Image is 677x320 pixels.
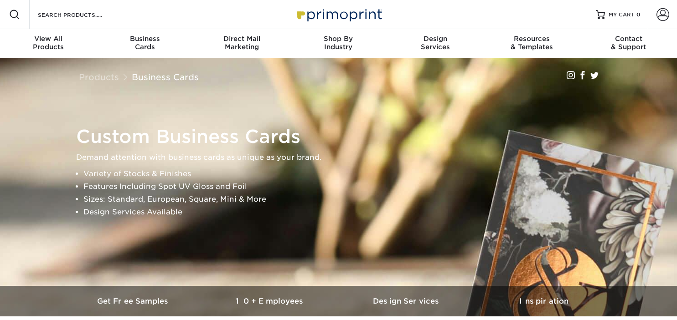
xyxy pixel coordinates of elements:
[387,35,484,51] div: Services
[76,126,610,147] h1: Custom Business Cards
[97,29,193,58] a: BusinessCards
[484,35,580,43] span: Resources
[290,35,387,51] div: Industry
[475,297,612,305] h3: Inspiration
[193,35,290,51] div: Marketing
[475,286,612,316] a: Inspiration
[387,35,484,43] span: Design
[132,72,199,82] a: Business Cards
[290,35,387,43] span: Shop By
[37,9,126,20] input: SEARCH PRODUCTS.....
[83,193,610,206] li: Sizes: Standard, European, Square, Mini & More
[76,151,610,164] p: Demand attention with business cards as unique as your brand.
[202,297,339,305] h3: 10+ Employees
[193,35,290,43] span: Direct Mail
[65,297,202,305] h3: Get Free Samples
[290,29,387,58] a: Shop ByIndustry
[2,292,78,317] iframe: Google Customer Reviews
[580,35,677,43] span: Contact
[193,29,290,58] a: Direct MailMarketing
[202,286,339,316] a: 10+ Employees
[83,168,610,180] li: Variety of Stocks & Finishes
[580,35,677,51] div: & Support
[79,72,119,82] a: Products
[83,180,610,193] li: Features Including Spot UV Gloss and Foil
[83,206,610,218] li: Design Services Available
[339,286,475,316] a: Design Services
[97,35,193,43] span: Business
[387,29,484,58] a: DesignServices
[339,297,475,305] h3: Design Services
[97,35,193,51] div: Cards
[484,29,580,58] a: Resources& Templates
[65,286,202,316] a: Get Free Samples
[293,5,384,24] img: Primoprint
[580,29,677,58] a: Contact& Support
[636,11,641,18] span: 0
[484,35,580,51] div: & Templates
[609,11,635,19] span: MY CART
